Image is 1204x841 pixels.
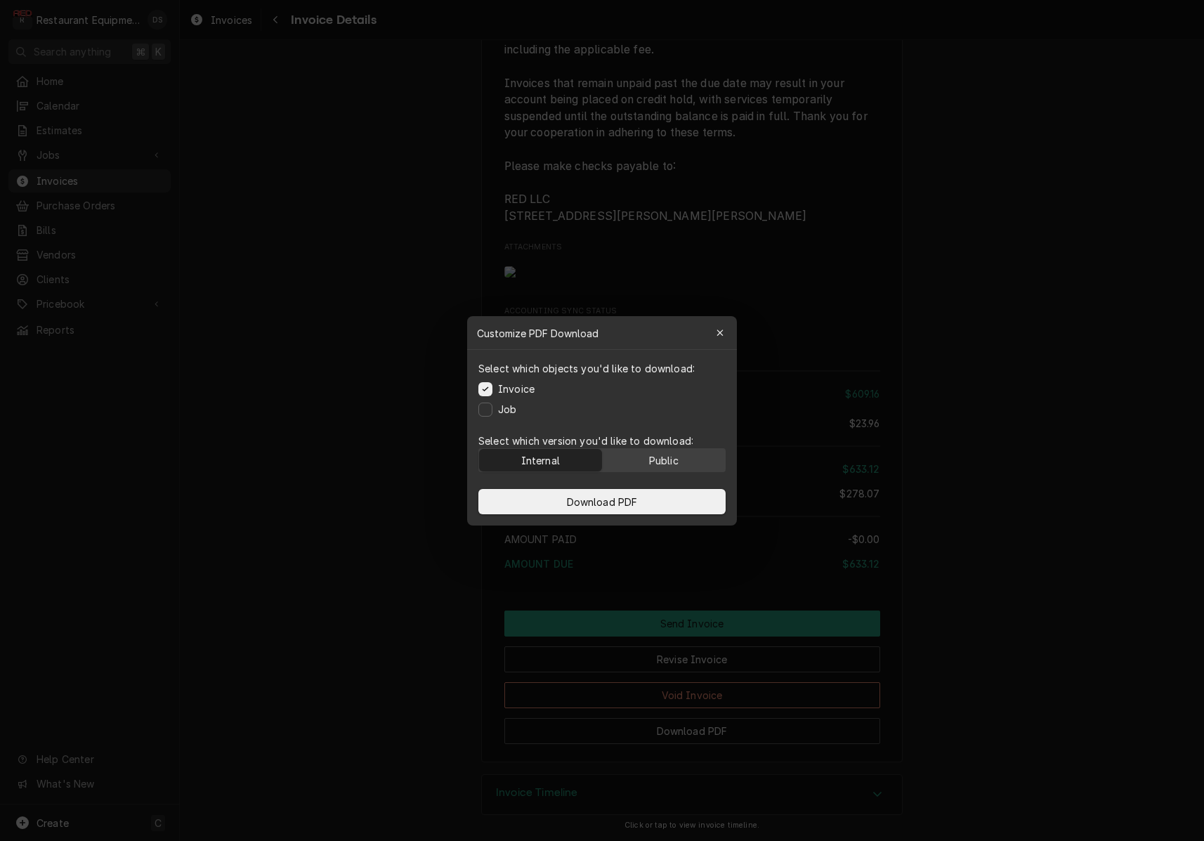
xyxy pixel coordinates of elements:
[478,489,726,514] button: Download PDF
[564,494,641,509] span: Download PDF
[478,361,695,376] p: Select which objects you'd like to download:
[467,316,737,350] div: Customize PDF Download
[649,452,679,467] div: Public
[498,382,535,396] label: Invoice
[478,433,726,448] p: Select which version you'd like to download:
[498,402,516,417] label: Job
[521,452,560,467] div: Internal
